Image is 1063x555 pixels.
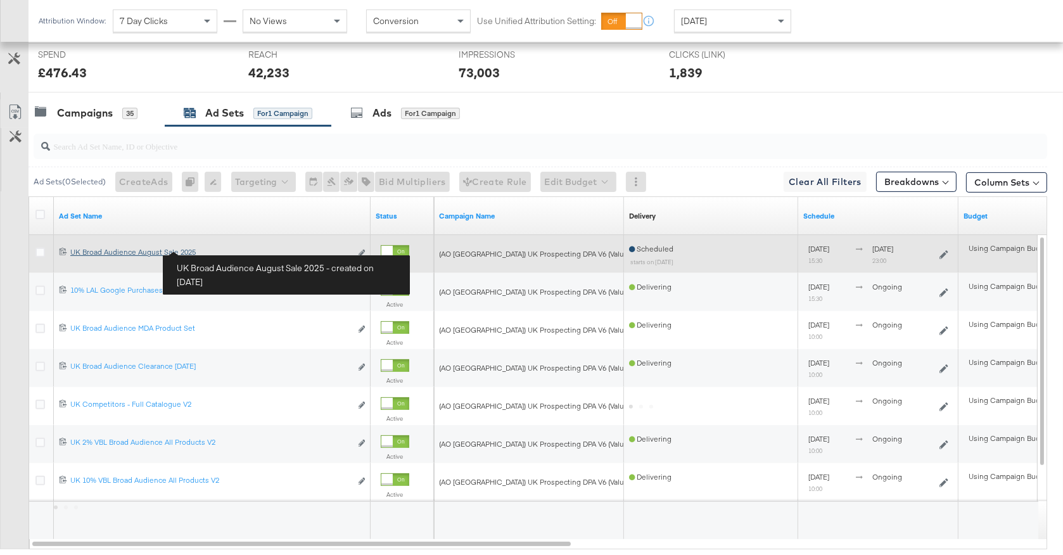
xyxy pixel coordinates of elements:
[872,472,902,482] span: ongoing
[629,211,656,221] div: Delivery
[38,16,106,25] div: Attribution Window:
[381,452,409,461] label: Active
[872,244,893,253] span: [DATE]
[70,323,351,336] a: UK Broad Audience MDA Product Set
[59,211,366,221] a: Your Ad Set name.
[808,447,822,454] sub: 10:00
[872,358,902,367] span: ongoing
[808,333,822,340] sub: 10:00
[808,485,822,492] sub: 10:00
[629,244,673,253] span: Scheduled
[70,361,351,374] a: UK Broad Audience Clearance [DATE]
[629,434,672,443] span: Delivering
[808,358,829,367] span: [DATE]
[872,396,902,405] span: ongoing
[70,437,351,447] div: UK 2% VBL Broad Audience All Products V2
[381,490,409,499] label: Active
[808,472,829,482] span: [DATE]
[381,414,409,423] label: Active
[70,285,351,298] a: 10% LAL Google Purchases (Last 30 Days)
[808,295,822,302] sub: 15:30
[872,257,886,264] sub: 23:00
[381,376,409,385] label: Active
[381,262,409,271] label: Active
[70,361,351,371] div: UK Broad Audience Clearance [DATE]
[966,172,1047,193] button: Column Sets
[373,15,419,27] span: Conversion
[381,300,409,309] label: Active
[250,15,287,27] span: No Views
[803,211,953,221] a: Shows when your Ad Set is scheduled to deliver.
[439,439,676,449] span: (AO [GEOGRAPHIC_DATA]) UK Prospecting DPA V6 (Value Conversions)
[876,172,957,192] button: Breakdowns
[784,172,867,192] button: Clear All Filters
[381,338,409,347] label: Active
[70,475,351,485] div: UK 10% VBL Broad Audience All Products V2
[669,49,764,61] span: CLICKS (LINK)
[629,358,672,367] span: Delivering
[57,106,113,120] div: Campaigns
[120,15,168,27] span: 7 Day Clicks
[372,106,391,120] div: Ads
[808,396,829,405] span: [DATE]
[38,63,87,82] div: £476.43
[808,244,829,253] span: [DATE]
[70,247,351,257] div: UK Broad Audience August Sale 2025
[70,285,351,295] div: 10% LAL Google Purchases (Last 30 Days)
[70,323,351,333] div: UK Broad Audience MDA Product Set
[789,174,862,190] span: Clear All Filters
[122,108,137,119] div: 35
[459,49,554,61] span: IMPRESSIONS
[808,320,829,329] span: [DATE]
[439,211,619,221] a: Your campaign name.
[70,475,351,488] a: UK 10% VBL Broad Audience All Products V2
[459,63,500,82] div: 73,003
[439,363,676,373] span: (AO [GEOGRAPHIC_DATA]) UK Prospecting DPA V6 (Value Conversions)
[70,437,351,450] a: UK 2% VBL Broad Audience All Products V2
[808,257,822,264] sub: 15:30
[50,129,955,153] input: Search Ad Set Name, ID or Objective
[669,63,703,82] div: 1,839
[253,108,312,119] div: for 1 Campaign
[872,282,902,291] span: ongoing
[808,282,829,291] span: [DATE]
[439,249,676,258] span: (AO [GEOGRAPHIC_DATA]) UK Prospecting DPA V6 (Value Conversions)
[70,247,351,260] a: UK Broad Audience August Sale 2025
[808,434,829,443] span: [DATE]
[70,399,351,412] a: UK Competitors - Full Catalogue V2
[401,108,460,119] div: for 1 Campaign
[629,282,672,291] span: Delivering
[205,106,244,120] div: Ad Sets
[808,409,822,416] sub: 10:00
[629,320,672,329] span: Delivering
[681,15,707,27] span: [DATE]
[630,258,673,265] sub: starts on [DATE]
[872,434,902,443] span: ongoing
[439,287,676,297] span: (AO [GEOGRAPHIC_DATA]) UK Prospecting DPA V6 (Value Conversions)
[808,371,822,378] sub: 10:00
[439,325,676,335] span: (AO [GEOGRAPHIC_DATA]) UK Prospecting DPA V6 (Value Conversions)
[70,399,351,409] div: UK Competitors - Full Catalogue V2
[376,211,429,221] a: Shows the current state of your Ad Set.
[248,63,290,82] div: 42,233
[182,172,205,192] div: 0
[629,472,672,482] span: Delivering
[629,211,656,221] a: Reflects the ability of your Ad Set to achieve delivery based on ad states, schedule and budget.
[439,477,676,487] span: (AO [GEOGRAPHIC_DATA]) UK Prospecting DPA V6 (Value Conversions)
[38,49,133,61] span: SPEND
[872,320,902,329] span: ongoing
[34,176,106,188] div: Ad Sets ( 0 Selected)
[439,401,676,411] span: (AO [GEOGRAPHIC_DATA]) UK Prospecting DPA V6 (Value Conversions)
[248,49,343,61] span: REACH
[477,15,596,27] label: Use Unified Attribution Setting:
